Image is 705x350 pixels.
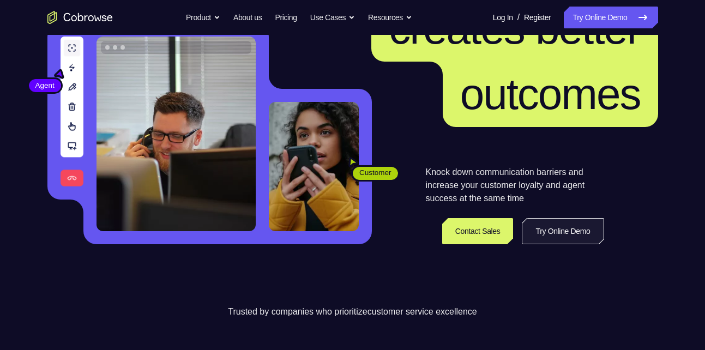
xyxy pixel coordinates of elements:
a: Go to the home page [47,11,113,24]
a: Log In [493,7,513,28]
img: A customer support agent talking on the phone [97,37,256,231]
a: Pricing [275,7,297,28]
a: Try Online Demo [522,218,604,244]
span: outcomes [460,70,641,118]
img: A customer holding their phone [269,102,359,231]
span: customer service excellence [367,307,477,316]
a: Try Online Demo [564,7,658,28]
button: Resources [368,7,412,28]
p: Knock down communication barriers and increase your customer loyalty and agent success at the sam... [426,166,604,205]
button: Use Cases [310,7,355,28]
span: / [517,11,520,24]
a: Register [524,7,551,28]
a: Contact Sales [442,218,514,244]
a: About us [233,7,262,28]
button: Product [186,7,220,28]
